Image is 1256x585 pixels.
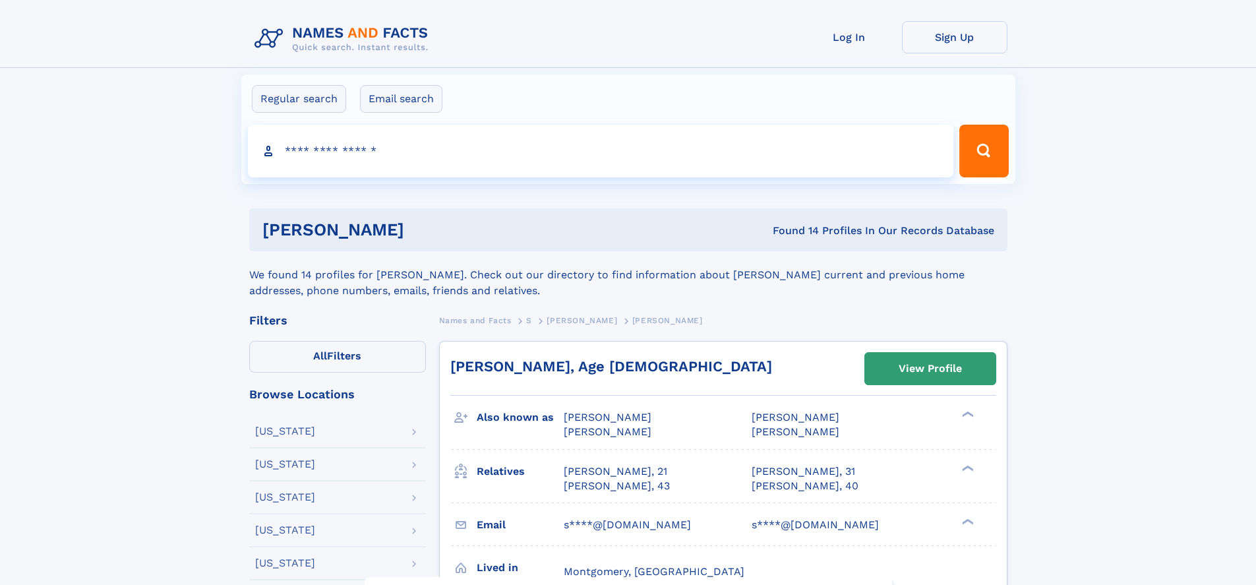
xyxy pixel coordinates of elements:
[477,557,564,579] h3: Lived in
[959,517,974,526] div: ❯
[477,514,564,536] h3: Email
[262,222,589,238] h1: [PERSON_NAME]
[255,426,315,437] div: [US_STATE]
[249,21,439,57] img: Logo Names and Facts
[248,125,954,177] input: search input
[450,358,772,375] a: [PERSON_NAME], Age [DEMOGRAPHIC_DATA]
[902,21,1007,53] a: Sign Up
[439,312,512,328] a: Names and Facts
[360,85,442,113] label: Email search
[547,316,617,325] span: [PERSON_NAME]
[255,525,315,536] div: [US_STATE]
[564,464,667,479] a: [PERSON_NAME], 21
[959,125,1008,177] button: Search Button
[252,85,346,113] label: Regular search
[249,341,426,373] label: Filters
[249,315,426,326] div: Filters
[752,411,839,423] span: [PERSON_NAME]
[865,353,996,385] a: View Profile
[959,464,974,472] div: ❯
[249,388,426,400] div: Browse Locations
[899,354,962,384] div: View Profile
[632,316,703,325] span: [PERSON_NAME]
[796,21,902,53] a: Log In
[477,406,564,429] h3: Also known as
[752,464,855,479] a: [PERSON_NAME], 31
[564,479,670,493] a: [PERSON_NAME], 43
[752,425,839,438] span: [PERSON_NAME]
[526,316,532,325] span: S
[588,224,994,238] div: Found 14 Profiles In Our Records Database
[959,410,974,419] div: ❯
[255,558,315,569] div: [US_STATE]
[313,350,327,362] span: All
[564,411,651,423] span: [PERSON_NAME]
[752,479,858,493] a: [PERSON_NAME], 40
[564,425,651,438] span: [PERSON_NAME]
[526,312,532,328] a: S
[255,492,315,503] div: [US_STATE]
[249,251,1007,299] div: We found 14 profiles for [PERSON_NAME]. Check out our directory to find information about [PERSON...
[477,460,564,483] h3: Relatives
[255,459,315,470] div: [US_STATE]
[564,565,744,578] span: Montgomery, [GEOGRAPHIC_DATA]
[547,312,617,328] a: [PERSON_NAME]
